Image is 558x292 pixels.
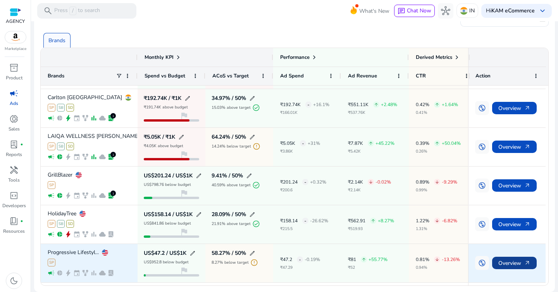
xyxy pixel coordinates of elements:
[144,260,189,264] p: US$952.8 below budget
[212,212,246,217] h5: 28.09% / 50%
[57,220,65,228] span: SB
[369,141,373,146] span: arrow_upward
[304,213,307,229] span: -
[82,270,89,277] span: family_history
[196,211,202,218] span: edit
[435,102,439,107] span: arrow_upward
[280,149,320,153] p: ₹3.86K
[212,134,246,140] h5: 64.24% / 50%
[348,218,365,223] p: ₹562.91
[246,173,252,179] span: edit
[348,266,387,270] p: ₹52
[9,140,19,149] span: lab_profile
[65,115,72,122] span: bolt
[48,143,55,150] span: SP
[249,95,255,101] span: edit
[313,102,329,107] p: +16.1%
[524,144,530,150] span: arrow_outward
[498,178,530,194] span: Overview
[348,188,391,192] p: ₹2.14K
[212,173,243,179] h5: 9.41% / 50%
[381,102,397,107] p: +2.48%
[302,136,304,151] span: -
[99,153,106,160] span: cloud
[416,102,429,107] p: 0.42%
[5,31,26,43] img: amazon.svg
[212,72,249,79] span: ACoS vs Target
[2,202,26,209] p: Developers
[280,72,304,79] span: Ad Spend
[48,115,55,122] span: campaign
[66,220,74,228] span: SD
[9,63,19,72] span: inventory_2
[305,257,320,262] p: -0.19%
[378,218,394,223] p: +8.27%
[189,250,196,256] span: edit
[48,72,64,79] span: Brands
[48,153,55,160] span: campaign
[73,192,80,199] span: event
[82,153,89,160] span: family_history
[3,228,25,235] p: Resources
[73,115,80,122] span: event
[498,216,530,232] span: Overview
[144,144,183,148] p: ₹4.05K above budget
[250,259,258,266] span: error
[369,257,387,262] p: +55.77%
[280,266,320,270] p: ₹47.29
[48,270,55,277] span: campaign
[486,8,535,14] p: Hi
[212,106,251,110] p: 15.03% above target
[66,143,74,150] span: SD
[66,104,74,112] span: SD
[416,141,429,146] p: 0.39%
[6,74,22,81] p: Product
[6,18,25,25] p: AGENCY
[416,188,457,192] p: 0.99%
[90,231,97,238] span: bar_chart
[280,54,310,61] span: Performance
[144,173,193,179] h5: US$201.24 / US$1K
[110,152,116,157] div: 1
[212,261,249,265] p: 8.27% below target
[179,227,189,237] span: flag
[48,259,55,266] span: SP
[475,101,489,115] button: swap_vertical_circle
[144,251,186,256] h5: US$47.2 / US$1K
[48,250,99,255] p: Progressive Lifestyl...
[99,192,106,199] span: cloud
[478,104,486,112] span: swap_vertical_circle
[90,192,97,199] span: bar_chart
[144,134,175,140] h5: ₹5.05K / ₹1K
[280,111,329,115] p: ₹166.01K
[498,139,530,155] span: Overview
[435,141,439,146] span: arrow_upward
[73,270,80,277] span: event
[310,180,326,184] p: +0.32%
[48,181,55,189] span: SP
[280,218,298,223] p: ₹158.14
[475,217,489,231] button: swap_vertical_circle
[56,231,63,238] span: pie_chart
[442,141,461,146] p: +50.04%
[179,150,189,159] span: flag
[20,220,23,223] span: fiber_manual_record
[307,97,310,113] span: -
[492,179,537,192] button: Overviewarrow_outward
[54,7,100,15] p: Press to search
[65,192,72,199] span: bolt
[359,4,389,18] span: What's New
[145,72,185,79] span: Spend vs Budget
[144,183,191,187] p: US$798.76 below budget
[348,141,363,146] p: ₹7.87K
[90,115,97,122] span: bar_chart
[475,179,489,192] button: swap_vertical_circle
[253,143,260,150] span: error
[308,141,320,146] p: +31%
[79,211,86,217] img: us.svg
[56,153,63,160] span: pie_chart
[99,270,106,277] span: cloud
[362,257,366,262] span: arrow_upward
[125,94,131,101] img: in.svg
[524,182,530,189] span: arrow_outward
